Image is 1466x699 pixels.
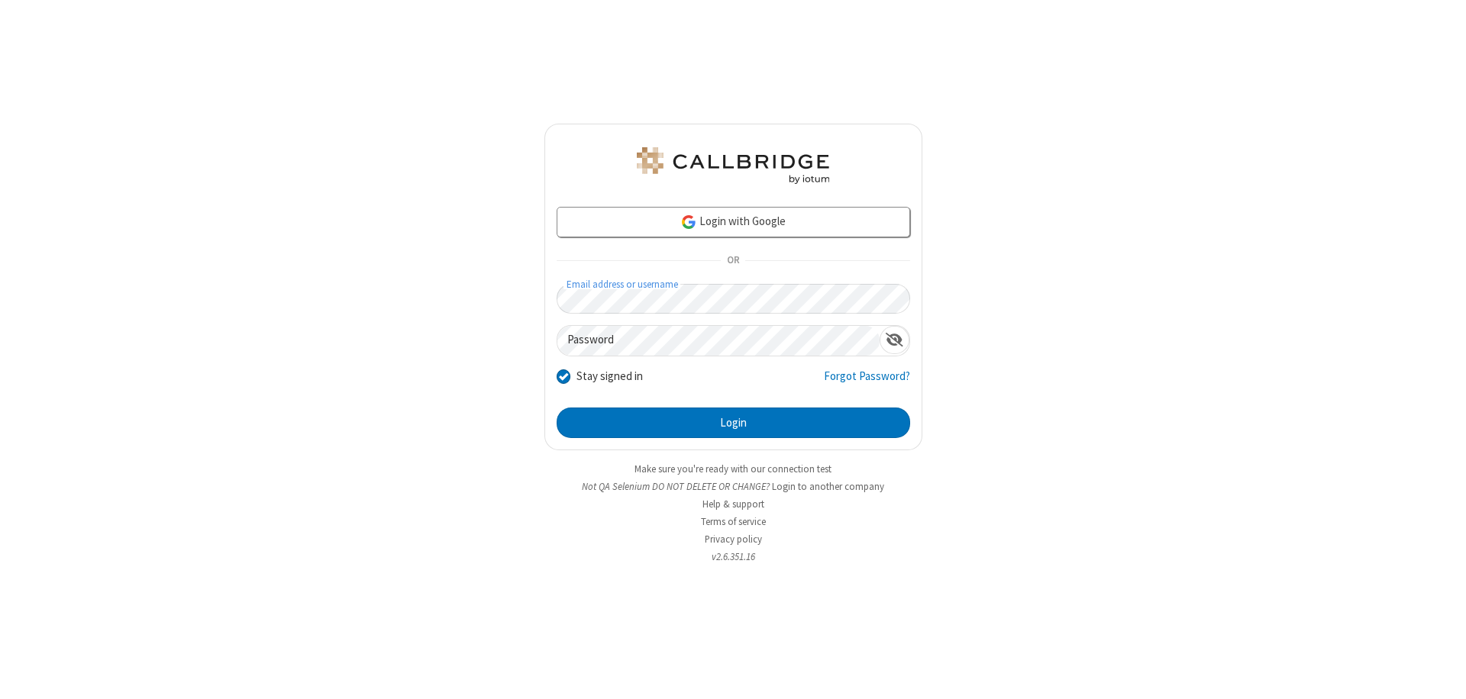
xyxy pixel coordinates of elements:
a: Privacy policy [705,533,762,546]
iframe: Chat [1428,659,1455,688]
button: Login to another company [772,479,884,494]
div: Show password [880,326,909,354]
input: Email address or username [557,284,910,314]
a: Make sure you're ready with our connection test [635,462,831,475]
a: Help & support [702,498,764,511]
li: v2.6.351.16 [544,549,922,564]
a: Forgot Password? [824,368,910,397]
label: Stay signed in [576,368,643,385]
li: Not QA Selenium DO NOT DELETE OR CHANGE? [544,479,922,494]
img: QA Selenium DO NOT DELETE OR CHANGE [634,147,832,184]
a: Terms of service [701,515,766,528]
button: Login [557,407,910,438]
img: google-icon.png [680,214,697,230]
a: Login with Google [557,207,910,237]
span: OR [721,250,745,272]
input: Password [557,326,880,356]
